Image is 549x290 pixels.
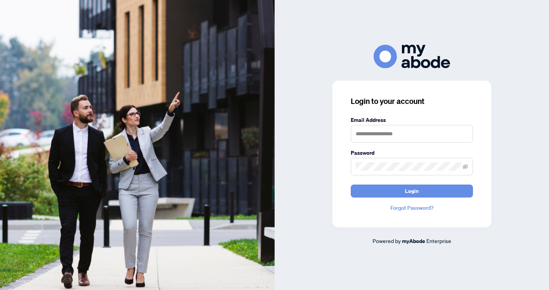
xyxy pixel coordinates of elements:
[351,116,473,124] label: Email Address
[351,185,473,198] button: Login
[374,45,450,68] img: ma-logo
[351,204,473,212] a: Forgot Password?
[372,237,401,244] span: Powered by
[405,185,419,197] span: Login
[463,164,468,169] span: eye-invisible
[351,149,473,157] label: Password
[426,237,451,244] span: Enterprise
[351,96,473,107] h3: Login to your account
[402,237,425,245] a: myAbode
